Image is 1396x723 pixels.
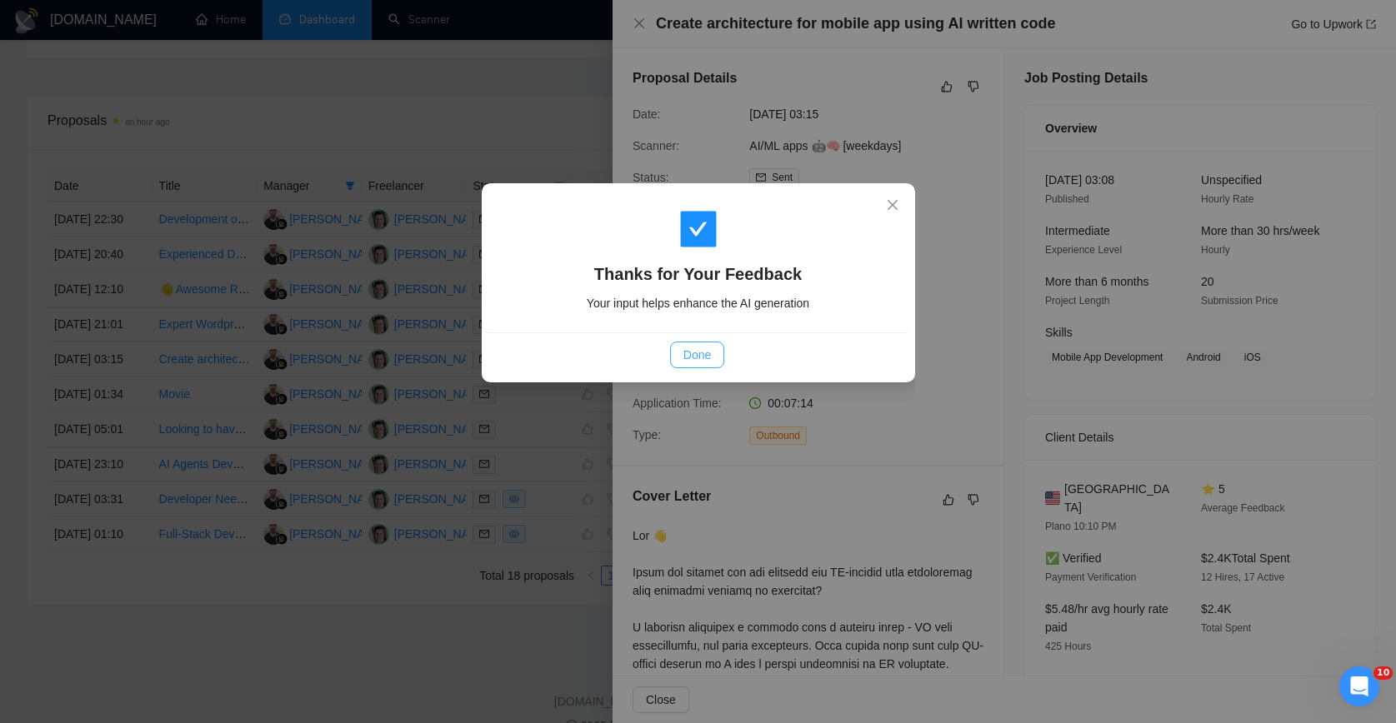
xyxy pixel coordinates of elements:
[587,297,809,310] span: Your input helps enhance the AI generation
[1339,666,1379,706] iframe: Intercom live chat
[508,262,889,286] h4: Thanks for Your Feedback
[870,183,915,228] button: Close
[678,209,718,249] span: check-square
[886,198,899,212] span: close
[683,346,711,364] span: Done
[670,342,724,368] button: Done
[1373,666,1393,680] span: 10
